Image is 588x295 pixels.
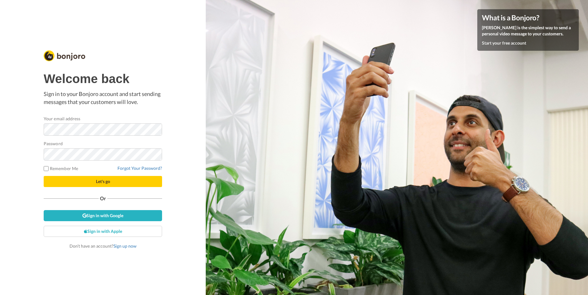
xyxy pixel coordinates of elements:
[44,226,162,237] a: Sign in with Apple
[44,72,162,86] h1: Welcome back
[44,176,162,187] button: Let's go
[482,40,526,46] a: Start your free account
[482,25,574,37] p: [PERSON_NAME] is the simplest way to send a personal video message to your customers.
[113,243,137,249] a: Sign up now
[44,90,162,106] p: Sign in to your Bonjoro account and start sending messages that your customers will love.
[44,115,80,122] label: Your email address
[70,243,137,249] span: Don’t have an account?
[117,165,162,171] a: Forgot Your Password?
[44,165,78,172] label: Remember Me
[44,140,63,147] label: Password
[99,196,107,201] span: Or
[482,14,574,22] h4: What is a Bonjoro?
[96,179,110,184] span: Let's go
[44,166,49,171] input: Remember Me
[44,210,162,221] a: Sign in with Google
